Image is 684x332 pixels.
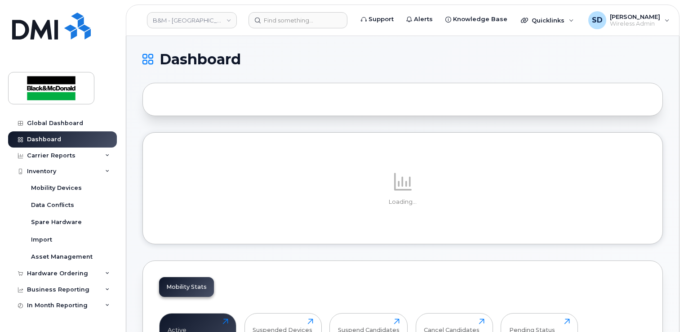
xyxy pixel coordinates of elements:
[160,53,241,66] span: Dashboard
[159,198,646,206] p: Loading...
